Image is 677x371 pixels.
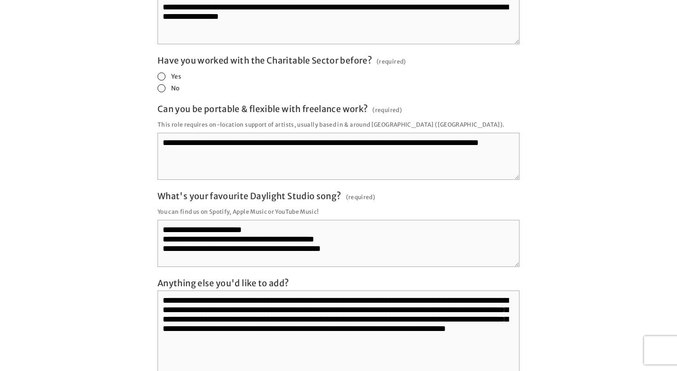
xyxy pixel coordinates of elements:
[157,104,368,114] span: Can you be portable & flexible with freelance work?
[157,191,341,202] span: What's your favourite Daylight Studio song?
[157,205,520,218] p: You can find us on Spotify, Apple Music or YouTube Music!
[157,118,520,131] p: This role requires on-location support of artists, usually based in & around [GEOGRAPHIC_DATA] ([...
[171,84,180,92] span: No
[346,191,376,203] span: (required)
[157,55,372,66] span: Have you worked with the Charitable Sector before?
[171,73,181,81] span: Yes
[157,278,289,289] span: Anything else you'd like to add?
[372,104,402,116] span: (required)
[377,55,406,68] span: (required)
